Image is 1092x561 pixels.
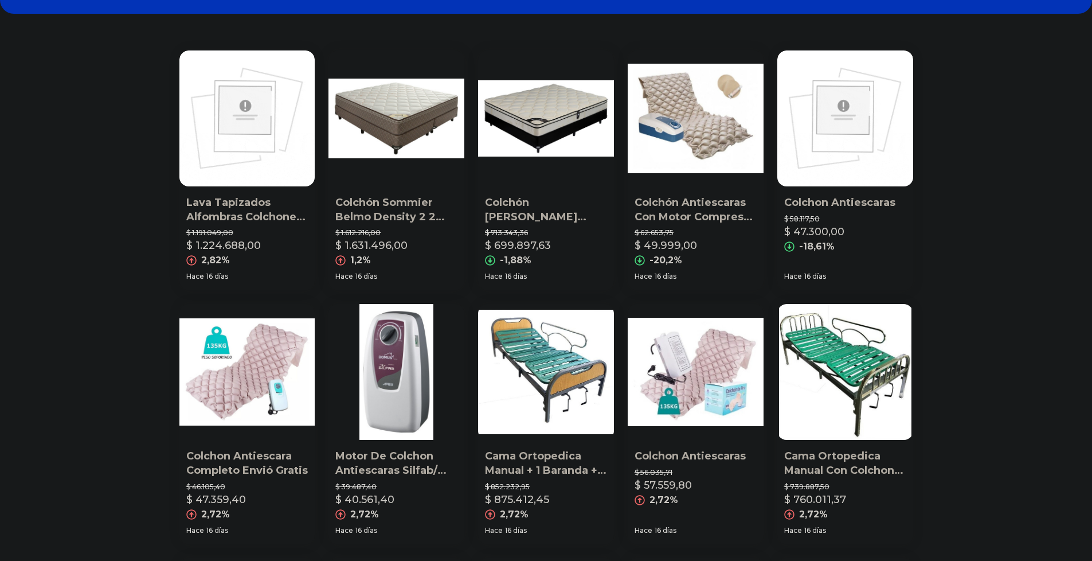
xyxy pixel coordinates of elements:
[505,526,527,535] span: 16 días
[804,526,826,535] span: 16 días
[649,254,682,267] p: -20,2%
[186,196,308,224] p: Lava Tapizados Alfombras Colchones A Vapor Unilux Italiana
[500,508,529,521] p: 2,72%
[784,482,906,492] p: $ 739.887,50
[485,196,607,224] p: Colchón [PERSON_NAME] Backcare Hotel Bilt 2 Plazas 190x140
[485,228,607,237] p: $ 713.343,36
[328,50,464,290] a: Colchón Sommier Belmo Density 2 2 Plazas 200x160Colchón Sommier Belmo Density 2 2 Plazas 200x160$...
[505,272,527,281] span: 16 días
[635,449,757,463] p: Colchon Antiescaras
[186,492,246,508] p: $ 47.359,40
[335,272,353,281] span: Hace
[335,237,408,254] p: $ 1.631.496,00
[335,196,457,224] p: Colchón Sommier Belmo Density 2 2 Plazas 200x160
[628,304,764,544] a: Colchon AntiescarasColchon Antiescaras$ 56.035,71$ 57.559,802,72%Hace16 días
[628,50,764,186] img: Colchón Antiescaras Con Motor Compresor Secuencial 130 Kg
[485,237,551,254] p: $ 699.897,63
[635,237,697,254] p: $ 49.999,00
[485,492,549,508] p: $ 875.412,45
[784,526,802,535] span: Hace
[804,272,826,281] span: 16 días
[350,254,371,267] p: 1,2%
[179,304,315,440] img: Colchon Antiescara Completo Envió Gratis
[784,224,844,240] p: $ 47.300,00
[777,50,913,290] a: Colchon AntiescarasColchon Antiescaras$ 58.117,50$ 47.300,00-18,61%Hace16 días
[201,508,230,521] p: 2,72%
[777,50,913,186] img: Colchon Antiescaras
[500,254,531,267] p: -1,88%
[355,272,377,281] span: 16 días
[784,449,906,478] p: Cama Ortopedica Manual Con Colchon Y 1 Baranda C700-c
[335,482,457,492] p: $ 39.487,40
[186,482,308,492] p: $ 46.105,40
[784,272,802,281] span: Hace
[186,228,308,237] p: $ 1.191.049,00
[328,304,464,544] a: Motor De Colchon Antiescaras Silfab/ Sin ColchonetaMotor De Colchon Antiescaras Silfab/ Sin Colch...
[179,50,315,186] img: Lava Tapizados Alfombras Colchones A Vapor Unilux Italiana
[485,449,607,478] p: Cama Ortopedica Manual + 1 Baranda + Colchon Hosp. C702-c
[784,196,906,210] p: Colchon Antiescaras
[478,50,614,290] a: Colchón Sommier Simmons Backcare Hotel Bilt 2 Plazas 190x140Colchón [PERSON_NAME] Backcare Hotel ...
[784,215,906,224] p: $ 58.117,50
[335,228,457,237] p: $ 1.612.216,00
[478,304,614,544] a: Cama Ortopedica Manual + 1 Baranda + Colchon Hosp. C702-cCama Ortopedica Manual + 1 Baranda + Col...
[628,50,764,290] a: Colchón Antiescaras Con Motor Compresor Secuencial 130 KgColchón Antiescaras Con Motor Compresor ...
[485,272,503,281] span: Hace
[478,50,614,186] img: Colchón Sommier Simmons Backcare Hotel Bilt 2 Plazas 190x140
[655,272,676,281] span: 16 días
[635,526,652,535] span: Hace
[206,526,228,535] span: 16 días
[328,50,464,186] img: Colchón Sommier Belmo Density 2 2 Plazas 200x160
[201,254,230,267] p: 2,82%
[799,240,835,254] p: -18,61%
[635,196,757,224] p: Colchón Antiescaras Con Motor Compresor Secuencial 130 Kg
[655,526,676,535] span: 16 días
[335,449,457,478] p: Motor De Colchon Antiescaras Silfab/ Sin Colchoneta
[179,304,315,544] a: Colchon Antiescara Completo Envió GratisColchon Antiescara Completo Envió Gratis$ 46.105,40$ 47.3...
[179,50,315,290] a: Lava Tapizados Alfombras Colchones A Vapor Unilux ItalianaLava Tapizados Alfombras Colchones A Va...
[777,304,913,440] img: Cama Ortopedica Manual Con Colchon Y 1 Baranda C700-c
[335,492,394,508] p: $ 40.561,40
[485,526,503,535] span: Hace
[186,526,204,535] span: Hace
[355,526,377,535] span: 16 días
[784,492,846,508] p: $ 760.011,37
[206,272,228,281] span: 16 días
[478,304,614,440] img: Cama Ortopedica Manual + 1 Baranda + Colchon Hosp. C702-c
[485,482,607,492] p: $ 852.232,95
[635,228,757,237] p: $ 62.653,75
[328,304,464,440] img: Motor De Colchon Antiescaras Silfab/ Sin Colchoneta
[186,237,261,254] p: $ 1.224.688,00
[777,304,913,544] a: Cama Ortopedica Manual Con Colchon Y 1 Baranda C700-cCama Ortopedica Manual Con Colchon Y 1 Baran...
[186,272,204,281] span: Hace
[186,449,308,478] p: Colchon Antiescara Completo Envió Gratis
[649,493,678,507] p: 2,72%
[799,508,828,521] p: 2,72%
[635,468,757,477] p: $ 56.035,71
[350,508,379,521] p: 2,72%
[335,526,353,535] span: Hace
[628,304,764,440] img: Colchon Antiescaras
[635,477,692,493] p: $ 57.559,80
[635,272,652,281] span: Hace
